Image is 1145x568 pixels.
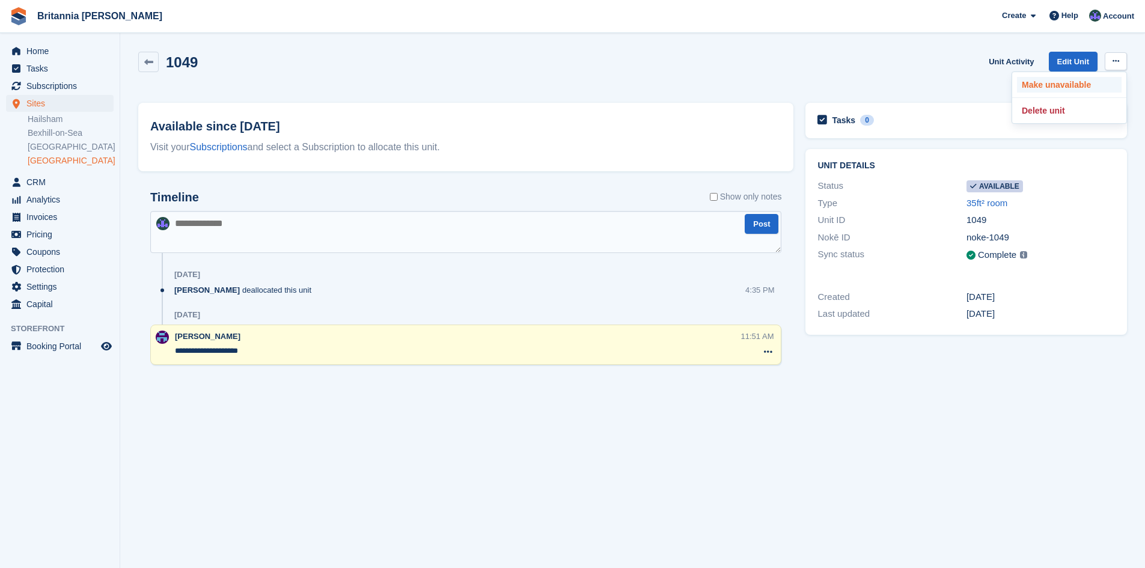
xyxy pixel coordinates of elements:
div: Status [817,179,966,193]
a: menu [6,43,114,60]
div: Last updated [817,307,966,321]
a: menu [6,278,114,295]
div: noke-1049 [966,231,1115,245]
a: [GEOGRAPHIC_DATA] [28,141,114,153]
a: menu [6,243,114,260]
span: Invoices [26,209,99,225]
a: menu [6,191,114,208]
a: menu [6,209,114,225]
img: stora-icon-8386f47178a22dfd0bd8f6a31ec36ba5ce8667c1dd55bd0f319d3a0aa187defe.svg [10,7,28,25]
a: Subscriptions [190,142,248,152]
a: Britannia [PERSON_NAME] [32,6,167,26]
div: [DATE] [966,307,1115,321]
a: Preview store [99,339,114,353]
div: [DATE] [174,310,200,320]
a: Make unavailable [1017,77,1122,93]
a: menu [6,338,114,355]
div: [DATE] [174,270,200,279]
input: Show only notes [710,191,718,203]
div: Type [817,197,966,210]
img: Lee Cradock [156,217,169,230]
img: icon-info-grey-7440780725fd019a000dd9b08b2336e03edf1995a4989e88bcd33f0948082b44.svg [1020,251,1027,258]
a: menu [6,261,114,278]
span: Coupons [26,243,99,260]
span: Tasks [26,60,99,77]
span: Create [1002,10,1026,22]
div: Unit ID [817,213,966,227]
div: 1049 [966,213,1115,227]
a: menu [6,226,114,243]
div: [DATE] [966,290,1115,304]
span: Sites [26,95,99,112]
div: Created [817,290,966,304]
span: Account [1103,10,1134,22]
span: Available [966,180,1023,192]
div: Complete [978,248,1016,262]
a: 35ft² room [966,198,1007,208]
span: Storefront [11,323,120,335]
img: Lee Cradock [1089,10,1101,22]
button: Post [745,214,778,234]
label: Show only notes [710,191,782,203]
span: CRM [26,174,99,191]
span: Subscriptions [26,78,99,94]
a: menu [6,60,114,77]
h2: Tasks [832,115,855,126]
a: Unit Activity [984,52,1039,72]
h2: Timeline [150,191,199,204]
a: Hailsham [28,114,114,125]
span: [PERSON_NAME] [174,284,240,296]
span: Analytics [26,191,99,208]
a: Bexhill-on-Sea [28,127,114,139]
div: Sync status [817,248,966,263]
div: 11:51 AM [741,331,774,342]
h2: 1049 [166,54,198,70]
span: Home [26,43,99,60]
a: [GEOGRAPHIC_DATA] [28,155,114,166]
span: Settings [26,278,99,295]
div: Nokē ID [817,231,966,245]
a: menu [6,78,114,94]
h2: Available since [DATE] [150,117,781,135]
a: Edit Unit [1049,52,1098,72]
a: menu [6,296,114,313]
span: Help [1061,10,1078,22]
h2: Unit details [817,161,1115,171]
div: 0 [860,115,874,126]
div: Visit your and select a Subscription to allocate this unit. [150,140,781,154]
img: Becca Clark [156,331,169,344]
a: menu [6,174,114,191]
span: Protection [26,261,99,278]
a: Delete unit [1017,103,1122,118]
span: Booking Portal [26,338,99,355]
span: Pricing [26,226,99,243]
a: menu [6,95,114,112]
span: [PERSON_NAME] [175,332,240,341]
div: deallocated this unit [174,284,317,296]
span: Capital [26,296,99,313]
div: 4:35 PM [745,284,774,296]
